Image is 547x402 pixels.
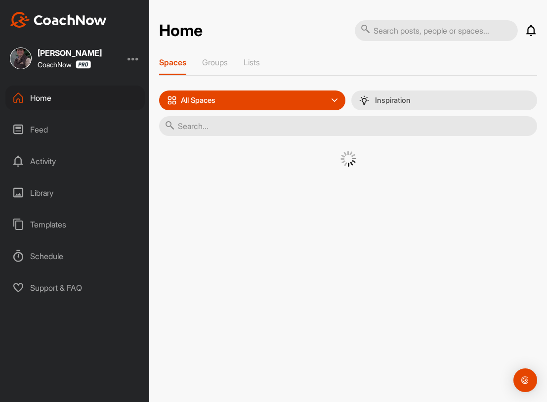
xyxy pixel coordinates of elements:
[340,151,356,167] img: G6gVgL6ErOh57ABN0eRmCEwV0I4iEi4d8EwaPGI0tHgoAbU4EAHFLEQAh+QQFCgALACwIAA4AGAASAAAEbHDJSesaOCdk+8xg...
[159,116,537,136] input: Search...
[202,57,228,67] p: Groups
[159,57,186,67] p: Spaces
[359,95,369,105] img: menuIcon
[375,96,411,104] p: Inspiration
[244,57,260,67] p: Lists
[5,86,145,110] div: Home
[38,49,102,57] div: [PERSON_NAME]
[159,21,203,41] h2: Home
[5,149,145,174] div: Activity
[5,180,145,205] div: Library
[5,212,145,237] div: Templates
[5,117,145,142] div: Feed
[10,47,32,69] img: square_f8f397c70efcd0ae6f92c40788c6018a.jpg
[167,95,177,105] img: icon
[76,60,91,69] img: CoachNow Pro
[38,60,91,69] div: CoachNow
[513,368,537,392] div: Open Intercom Messenger
[5,244,145,268] div: Schedule
[181,96,215,104] p: All Spaces
[5,275,145,300] div: Support & FAQ
[10,12,107,28] img: CoachNow
[355,20,518,41] input: Search posts, people or spaces...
